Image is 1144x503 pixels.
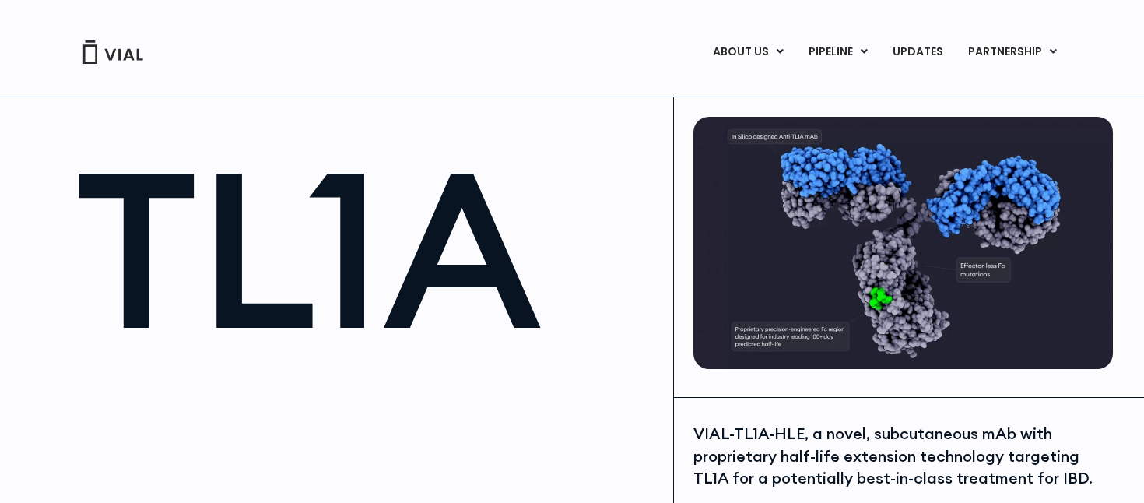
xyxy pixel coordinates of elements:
[693,423,1109,490] div: VIAL-TL1A-HLE, a novel, subcutaneous mAb with proprietary half-life extension technology targetin...
[693,117,1113,369] img: TL1A antibody diagram.
[880,39,955,65] a: UPDATES
[796,39,879,65] a: PIPELINEMenu Toggle
[956,39,1069,65] a: PARTNERSHIPMenu Toggle
[75,140,658,357] h1: TL1A
[82,40,144,64] img: Vial Logo
[700,39,795,65] a: ABOUT USMenu Toggle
